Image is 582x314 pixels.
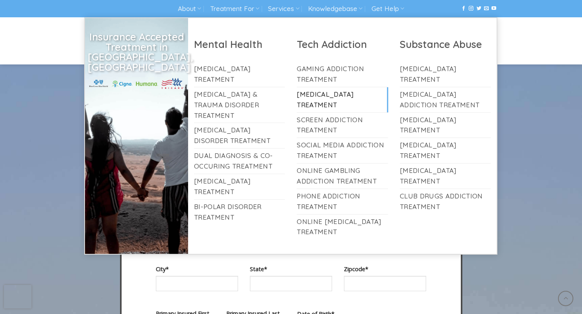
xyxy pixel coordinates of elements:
[297,113,388,138] a: Screen Addiction Treatment
[400,113,491,138] a: [MEDICAL_DATA] Treatment
[297,215,388,240] a: Online [MEDICAL_DATA] Treatment
[558,291,573,306] a: Go to top
[308,2,362,16] a: Knowledgebase
[268,2,299,16] a: Services
[400,138,491,163] a: [MEDICAL_DATA] Treatment
[194,123,285,148] a: [MEDICAL_DATA] Disorder Treatment
[477,6,481,11] a: Follow on Twitter
[297,62,388,87] a: Gaming Addiction Treatment
[371,2,404,16] a: Get Help
[400,189,491,214] a: Club Drugs Addiction Treatment
[156,264,238,274] label: City*
[178,2,201,16] a: About
[250,264,332,274] label: State*
[194,87,285,123] a: [MEDICAL_DATA] & Trauma Disorder Treatment
[344,264,426,274] label: Zipcode*
[400,87,491,112] a: [MEDICAL_DATA] Addiction Treatment
[400,62,491,87] a: [MEDICAL_DATA] Treatment
[297,138,388,163] a: Social Media Addiction Treatment
[400,163,491,189] a: [MEDICAL_DATA] Treatment
[194,200,285,225] a: Bi-Polar Disorder Treatment
[297,189,388,214] a: Phone Addiction Treatment
[297,163,388,189] a: Online Gambling Addiction Treatment
[491,6,496,11] a: Follow on YouTube
[88,32,185,72] h2: Insurance Accepted Treatment in [GEOGRAPHIC_DATA], [GEOGRAPHIC_DATA]
[400,38,491,51] h2: Substance Abuse
[194,38,285,51] h2: Mental Health
[210,2,259,16] a: Treatment For
[297,87,388,112] a: [MEDICAL_DATA] Treatment
[484,6,489,11] a: Send us an email
[461,6,466,11] a: Follow on Facebook
[194,149,285,174] a: Dual Diagnosis & Co-Occuring Treatment
[194,174,285,199] a: [MEDICAL_DATA] Treatment
[297,38,388,51] h2: Tech Addiction
[469,6,473,11] a: Follow on Instagram
[194,62,285,87] a: [MEDICAL_DATA] Treatment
